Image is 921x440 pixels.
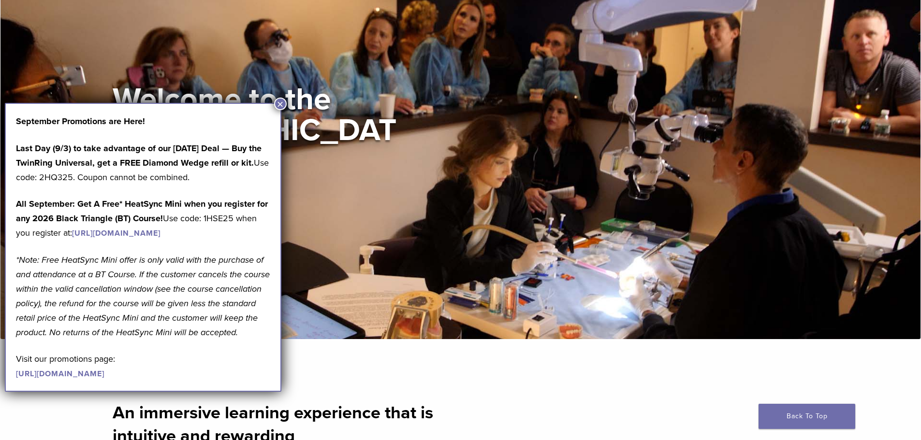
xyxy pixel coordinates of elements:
p: Visit our promotions page: [16,352,270,381]
p: Use code: 2HQ325. Coupon cannot be combined. [16,141,270,185]
h2: Welcome to the [GEOGRAPHIC_DATA] [113,84,403,177]
button: Close [274,98,287,110]
strong: September Promotions are Here! [16,116,145,127]
a: Back To Top [759,404,855,429]
strong: Last Day (9/3) to take advantage of our [DATE] Deal — Buy the TwinRing Universal, get a FREE Diam... [16,143,262,168]
p: Use code: 1HSE25 when you register at: [16,197,270,240]
a: [URL][DOMAIN_NAME] [16,369,104,379]
a: [URL][DOMAIN_NAME] [72,228,161,238]
em: *Note: Free HeatSync Mini offer is only valid with the purchase of and attendance at a BT Course.... [16,255,270,338]
strong: All September: Get A Free* HeatSync Mini when you register for any 2026 Black Triangle (BT) Course! [16,199,268,224]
